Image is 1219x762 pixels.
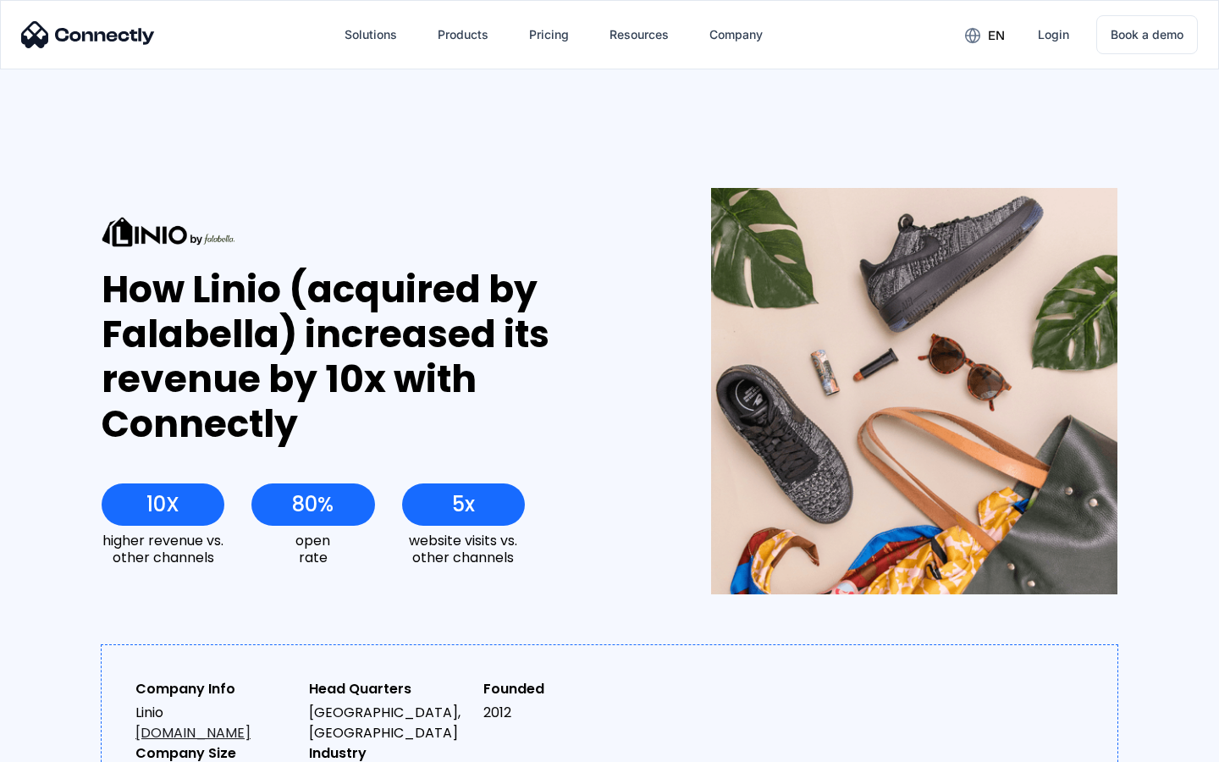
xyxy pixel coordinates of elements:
div: Linio [135,703,295,743]
div: [GEOGRAPHIC_DATA], [GEOGRAPHIC_DATA] [309,703,469,743]
div: Login [1038,23,1069,47]
a: Pricing [516,14,582,55]
div: Head Quarters [309,679,469,699]
div: higher revenue vs. other channels [102,533,224,565]
div: open rate [251,533,374,565]
div: Company [709,23,763,47]
div: Products [438,23,488,47]
aside: Language selected: English [17,732,102,756]
div: Founded [483,679,643,699]
div: 5x [452,493,475,516]
div: en [988,24,1005,47]
div: 10X [146,493,179,516]
div: 80% [292,493,334,516]
div: Pricing [529,23,569,47]
a: Login [1024,14,1083,55]
div: website visits vs. other channels [402,533,525,565]
div: 2012 [483,703,643,723]
div: Company Info [135,679,295,699]
a: [DOMAIN_NAME] [135,723,251,743]
img: Connectly Logo [21,21,155,48]
div: Solutions [345,23,397,47]
a: Book a demo [1096,15,1198,54]
div: How Linio (acquired by Falabella) increased its revenue by 10x with Connectly [102,268,649,446]
ul: Language list [34,732,102,756]
div: Resources [609,23,669,47]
